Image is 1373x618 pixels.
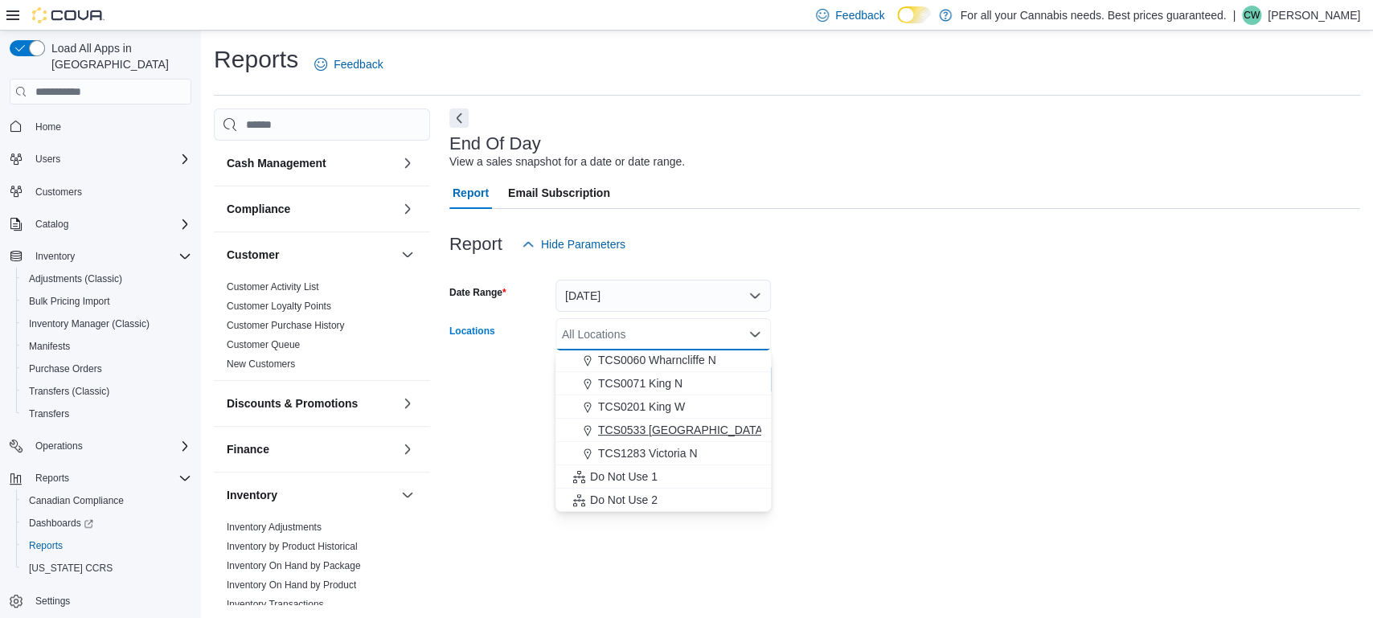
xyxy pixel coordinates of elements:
[45,40,191,72] span: Load All Apps in [GEOGRAPHIC_DATA]
[16,557,198,579] button: [US_STATE] CCRS
[590,492,658,508] span: Do Not Use 2
[227,540,358,553] span: Inventory by Product Historical
[897,6,931,23] input: Dark Mode
[23,404,76,424] a: Transfers
[29,436,191,456] span: Operations
[3,213,198,235] button: Catalog
[398,440,417,459] button: Finance
[23,514,100,533] a: Dashboards
[16,358,198,380] button: Purchase Orders
[555,442,771,465] button: TCS1283 Victoria N
[227,339,300,350] a: Customer Queue
[23,404,191,424] span: Transfers
[16,403,198,425] button: Transfers
[3,148,198,170] button: Users
[29,494,124,507] span: Canadian Compliance
[23,292,191,311] span: Bulk Pricing Import
[555,372,771,395] button: TCS0071 King N
[515,228,632,260] button: Hide Parameters
[16,534,198,557] button: Reports
[960,6,1226,25] p: For all your Cannabis needs. Best prices guaranteed.
[449,235,502,254] h3: Report
[29,562,113,575] span: [US_STATE] CCRS
[227,599,324,610] a: Inventory Transactions
[449,134,541,153] h3: End Of Day
[508,177,610,209] span: Email Subscription
[227,281,319,293] a: Customer Activity List
[227,395,358,411] h3: Discounts & Promotions
[227,579,356,591] span: Inventory On Hand by Product
[29,539,63,552] span: Reports
[29,247,191,266] span: Inventory
[29,295,110,308] span: Bulk Pricing Import
[29,149,191,169] span: Users
[227,301,331,312] a: Customer Loyalty Points
[555,349,771,372] button: TCS0060 Wharncliffe N
[227,579,356,591] a: Inventory On Hand by Product
[598,352,716,368] span: TCS0060 Wharncliffe N
[23,559,119,578] a: [US_STATE] CCRS
[227,300,331,313] span: Customer Loyalty Points
[1242,6,1261,25] div: Chris Wood
[1232,6,1236,25] p: |
[23,382,116,401] a: Transfers (Classic)
[3,467,198,489] button: Reports
[541,236,625,252] span: Hide Parameters
[227,560,361,571] a: Inventory On Hand by Package
[227,320,345,331] a: Customer Purchase History
[227,441,269,457] h3: Finance
[35,186,82,198] span: Customers
[748,328,761,341] button: Close list of options
[29,182,88,202] a: Customers
[227,598,324,611] span: Inventory Transactions
[29,469,191,488] span: Reports
[3,180,198,203] button: Customers
[227,487,395,503] button: Inventory
[35,218,68,231] span: Catalog
[23,491,191,510] span: Canadian Compliance
[29,149,67,169] button: Users
[398,199,417,219] button: Compliance
[16,290,198,313] button: Bulk Pricing Import
[16,335,198,358] button: Manifests
[227,201,395,217] button: Compliance
[3,245,198,268] button: Inventory
[398,153,417,173] button: Cash Management
[227,522,322,533] a: Inventory Adjustments
[35,595,70,608] span: Settings
[598,445,697,461] span: TCS1283 Victoria N
[555,419,771,442] button: TCS0533 [GEOGRAPHIC_DATA]
[227,395,395,411] button: Discounts & Promotions
[555,280,771,312] button: [DATE]
[23,314,156,334] a: Inventory Manager (Classic)
[227,338,300,351] span: Customer Queue
[590,469,658,485] span: Do Not Use 1
[227,358,295,370] a: New Customers
[227,559,361,572] span: Inventory On Hand by Package
[35,153,60,166] span: Users
[227,487,277,503] h3: Inventory
[398,485,417,505] button: Inventory
[29,517,93,530] span: Dashboards
[29,407,69,420] span: Transfers
[23,292,117,311] a: Bulk Pricing Import
[35,121,61,133] span: Home
[897,23,898,24] span: Dark Mode
[227,441,395,457] button: Finance
[1268,6,1360,25] p: [PERSON_NAME]
[23,514,191,533] span: Dashboards
[32,7,105,23] img: Cova
[16,313,198,335] button: Inventory Manager (Classic)
[23,491,130,510] a: Canadian Compliance
[227,319,345,332] span: Customer Purchase History
[35,472,69,485] span: Reports
[23,337,191,356] span: Manifests
[35,250,75,263] span: Inventory
[29,591,191,611] span: Settings
[449,286,506,299] label: Date Range
[398,394,417,413] button: Discounts & Promotions
[29,116,191,136] span: Home
[227,521,322,534] span: Inventory Adjustments
[29,247,81,266] button: Inventory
